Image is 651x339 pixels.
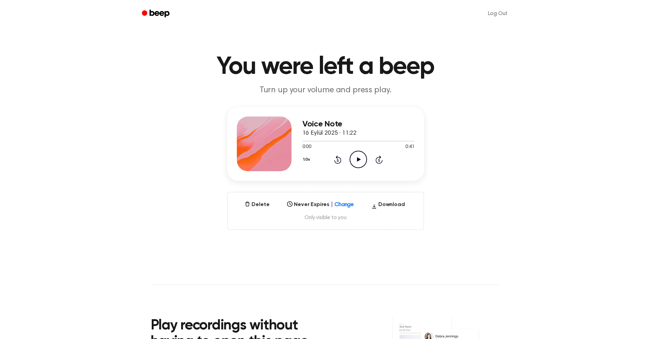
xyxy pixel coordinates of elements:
span: Only visible to you [236,214,415,221]
a: Beep [137,7,176,21]
button: Download [369,201,408,212]
p: Turn up your volume and press play. [194,85,457,96]
button: 1.0x [302,154,313,165]
span: 0:41 [405,144,414,151]
span: 16 Eylül 2025 · 11:22 [302,130,357,136]
h1: You were left a beep [151,55,501,79]
button: Delete [242,201,272,209]
a: Log Out [481,5,514,22]
span: 0:00 [302,144,311,151]
h3: Voice Note [302,120,415,129]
